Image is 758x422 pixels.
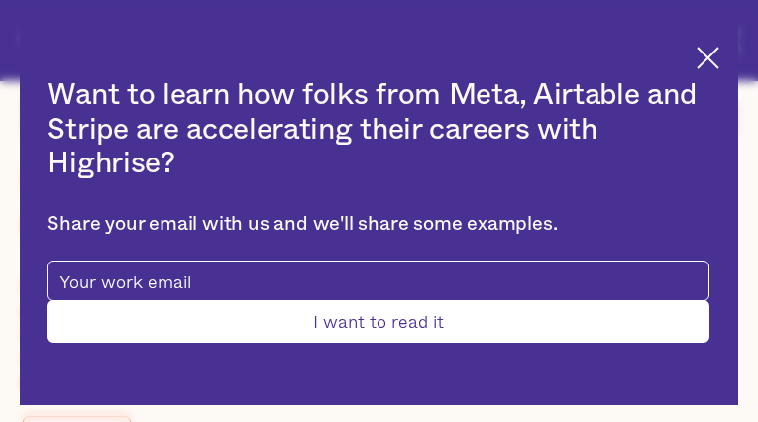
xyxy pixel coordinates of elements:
h2: Want to learn how folks from Meta, Airtable and Stripe are accelerating their careers with Highrise? [47,78,708,181]
form: pop-up-modal-form [47,261,708,343]
input: Your work email [47,261,708,301]
input: I want to read it [47,300,708,343]
div: Share your email with us and we'll share some examples. [47,213,708,237]
img: Cross icon [697,47,719,69]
